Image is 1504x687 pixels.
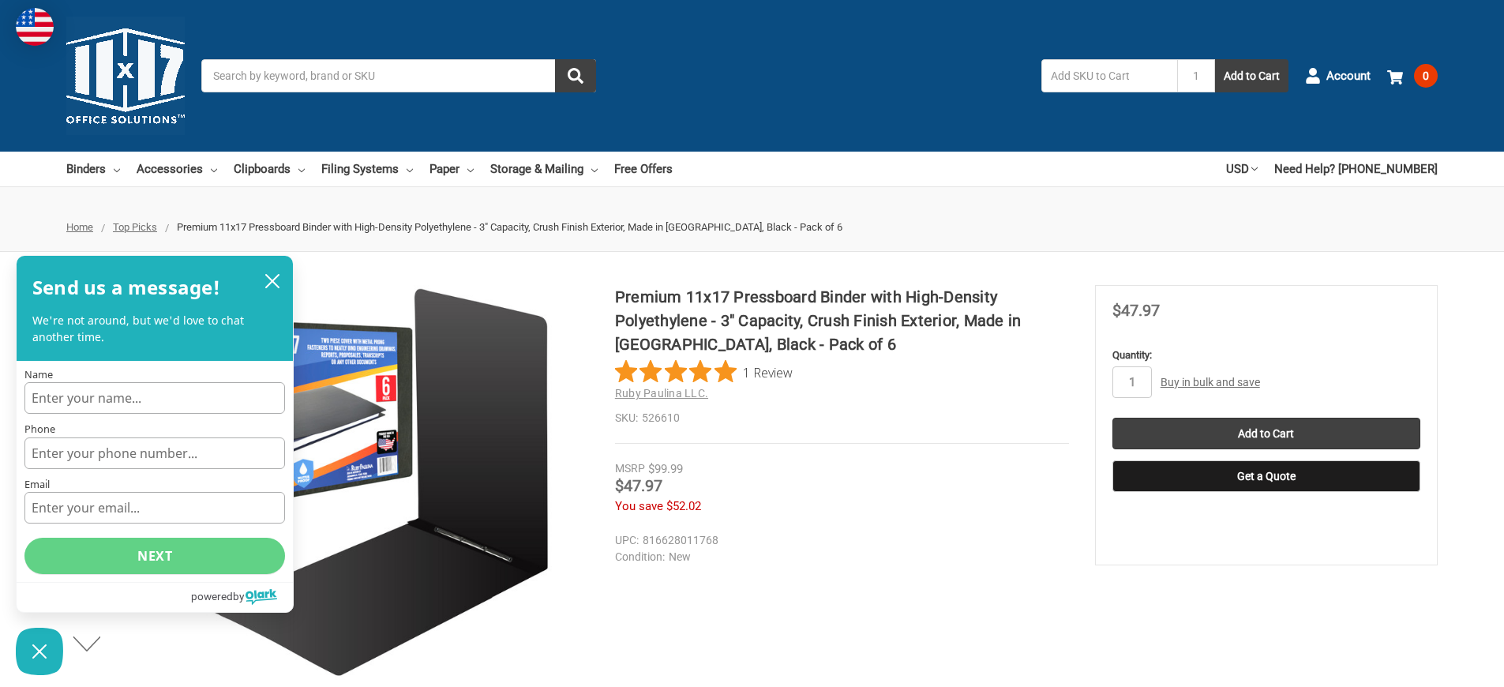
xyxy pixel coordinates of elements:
a: Buy in bulk and save [1161,376,1260,389]
a: Filing Systems [321,152,413,186]
span: $99.99 [648,462,683,476]
input: Phone [24,437,285,469]
label: Name [24,369,285,379]
button: Close Chatbox [16,628,63,675]
span: $52.02 [666,499,701,513]
h1: Premium 11x17 Pressboard Binder with High-Density Polyethylene - 3" Capacity, Crush Finish Exteri... [615,285,1069,356]
span: $47.97 [1112,301,1160,320]
img: Premium 11x17 Pressboard Binder with High-Density Polyethylene - 3" Capacity, Crush Finish Exteri... [157,285,552,680]
span: by [233,586,244,606]
span: $47.97 [615,476,662,495]
dd: 816628011768 [615,532,1062,549]
button: Rated 5 out of 5 stars from 1 reviews. Jump to reviews. [615,360,793,384]
a: Clipboards [234,152,305,186]
a: Storage & Mailing [490,152,598,186]
a: Free Offers [614,152,673,186]
a: 0 [1387,55,1438,96]
img: 11x17.com [66,17,185,135]
span: powered [191,586,233,606]
a: Top Picks [113,221,157,233]
span: Premium 11x17 Pressboard Binder with High-Density Polyethylene - 3" Capacity, Crush Finish Exteri... [177,221,842,233]
button: close chatbox [260,269,285,293]
input: Search by keyword, brand or SKU [201,59,596,92]
dt: UPC: [615,532,639,549]
dd: 526610 [615,410,1069,426]
dd: New [615,549,1062,565]
button: Next [24,538,285,574]
span: 1 Review [743,360,793,384]
a: Home [66,221,93,233]
label: Email [24,479,285,490]
span: Account [1326,67,1371,85]
button: Next [63,628,111,659]
button: Add to Cart [1215,59,1288,92]
div: olark chatbox [16,255,294,613]
dt: Condition: [615,549,665,565]
label: Quantity: [1112,347,1420,363]
span: You save [615,499,663,513]
a: Account [1305,55,1371,96]
dt: SKU: [615,410,638,426]
input: Add SKU to Cart [1041,59,1177,92]
input: Email [24,492,285,524]
h2: Send us a message! [32,272,221,303]
span: 0 [1414,64,1438,88]
a: Need Help? [PHONE_NUMBER] [1274,152,1438,186]
img: duty and tax information for United States [16,8,54,46]
input: Name [24,382,285,414]
a: Binders [66,152,120,186]
a: Ruby Paulina LLC. [615,387,708,400]
a: USD [1226,152,1258,186]
input: Add to Cart [1112,418,1420,449]
div: MSRP [615,460,645,477]
p: We're not around, but we'd love to chat another time. [32,313,277,345]
a: Powered by Olark [191,583,293,612]
a: Paper [429,152,474,186]
label: Phone [24,424,285,434]
button: Get a Quote [1112,460,1420,492]
a: Accessories [137,152,217,186]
